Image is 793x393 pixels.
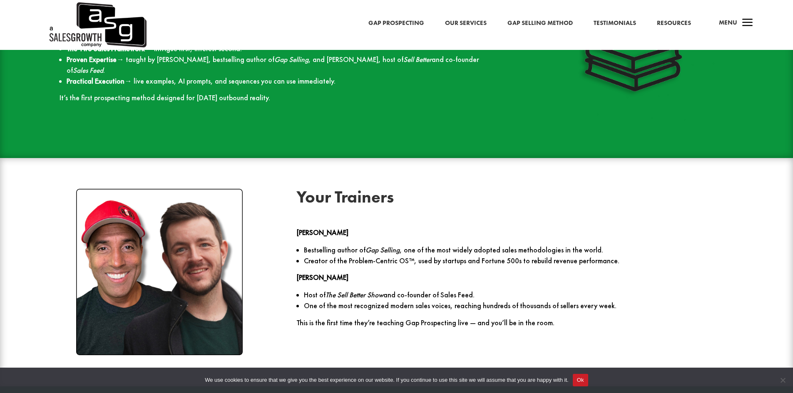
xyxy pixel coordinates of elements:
[445,18,487,29] a: Our Services
[368,18,424,29] a: Gap Prospecting
[67,54,497,76] li: → taught by [PERSON_NAME], bestselling author of , and [PERSON_NAME], host of and co-founder of .
[304,245,734,255] p: Bestselling author of , one of the most widely adopted sales methodologies in the world.
[76,189,243,355] img: Keenan Will 4
[657,18,691,29] a: Resources
[274,55,308,64] em: Gap Selling
[296,319,733,327] p: This is the first time they’re teaching Gap Prospecting live — and you’ll be in the room.
[304,300,734,311] p: One of the most recognized modern sales voices, reaching hundreds of thousands of sellers every w...
[326,290,383,299] em: The Sell Better Show
[719,18,737,27] span: Menu
[403,55,432,64] em: Sell Better
[594,18,636,29] a: Testimonials
[304,255,734,266] p: Creator of the Problem-Centric OS™, used by startups and Fortune 500s to rebuild revenue performa...
[304,289,734,300] p: Host of and co-founder of Sales Feed.
[573,374,588,386] button: Ok
[73,66,103,75] em: Sales Feed
[67,55,117,64] strong: Proven Expertise
[778,376,787,384] span: No
[296,228,348,237] strong: [PERSON_NAME]
[739,15,756,32] span: a
[205,376,568,384] span: We use cookies to ensure that we give you the best experience on our website. If you continue to ...
[296,273,348,282] strong: [PERSON_NAME]
[507,18,573,29] a: Gap Selling Method
[67,77,124,86] strong: Practical Execution
[60,94,497,102] p: It’s the first prospecting method designed for [DATE] outbound reality.
[296,189,733,210] h2: Your Trainers
[365,245,400,255] em: Gap Selling
[67,44,145,53] strong: The Two Sales Framework
[67,76,497,87] li: → live examples, AI prompts, and sequences you can use immediately.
